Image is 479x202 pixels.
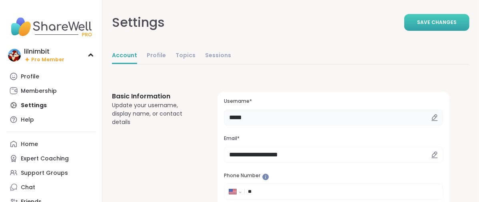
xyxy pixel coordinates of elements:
[6,180,96,194] a: Chat
[21,184,35,192] div: Chat
[31,56,64,63] span: Pro Member
[112,13,165,32] div: Settings
[112,101,198,126] div: Update your username, display name, or contact details
[21,140,38,148] div: Home
[6,13,96,41] img: ShareWell Nav Logo
[21,116,34,124] div: Help
[6,112,96,127] a: Help
[21,169,68,177] div: Support Groups
[6,166,96,180] a: Support Groups
[6,137,96,151] a: Home
[8,49,21,62] img: lilnimbit
[24,47,64,56] div: lilnimbit
[205,48,231,64] a: Sessions
[176,48,196,64] a: Topics
[262,174,269,180] iframe: Spotlight
[147,48,166,64] a: Profile
[404,14,469,31] button: Save Changes
[21,87,57,95] div: Membership
[21,73,39,81] div: Profile
[6,151,96,166] a: Expert Coaching
[21,155,69,163] div: Expert Coaching
[224,98,443,105] h3: Username*
[6,84,96,98] a: Membership
[224,172,443,179] h3: Phone Number
[224,135,443,142] h3: Email*
[112,92,198,101] h3: Basic Information
[112,48,137,64] a: Account
[417,19,457,26] span: Save Changes
[6,69,96,84] a: Profile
